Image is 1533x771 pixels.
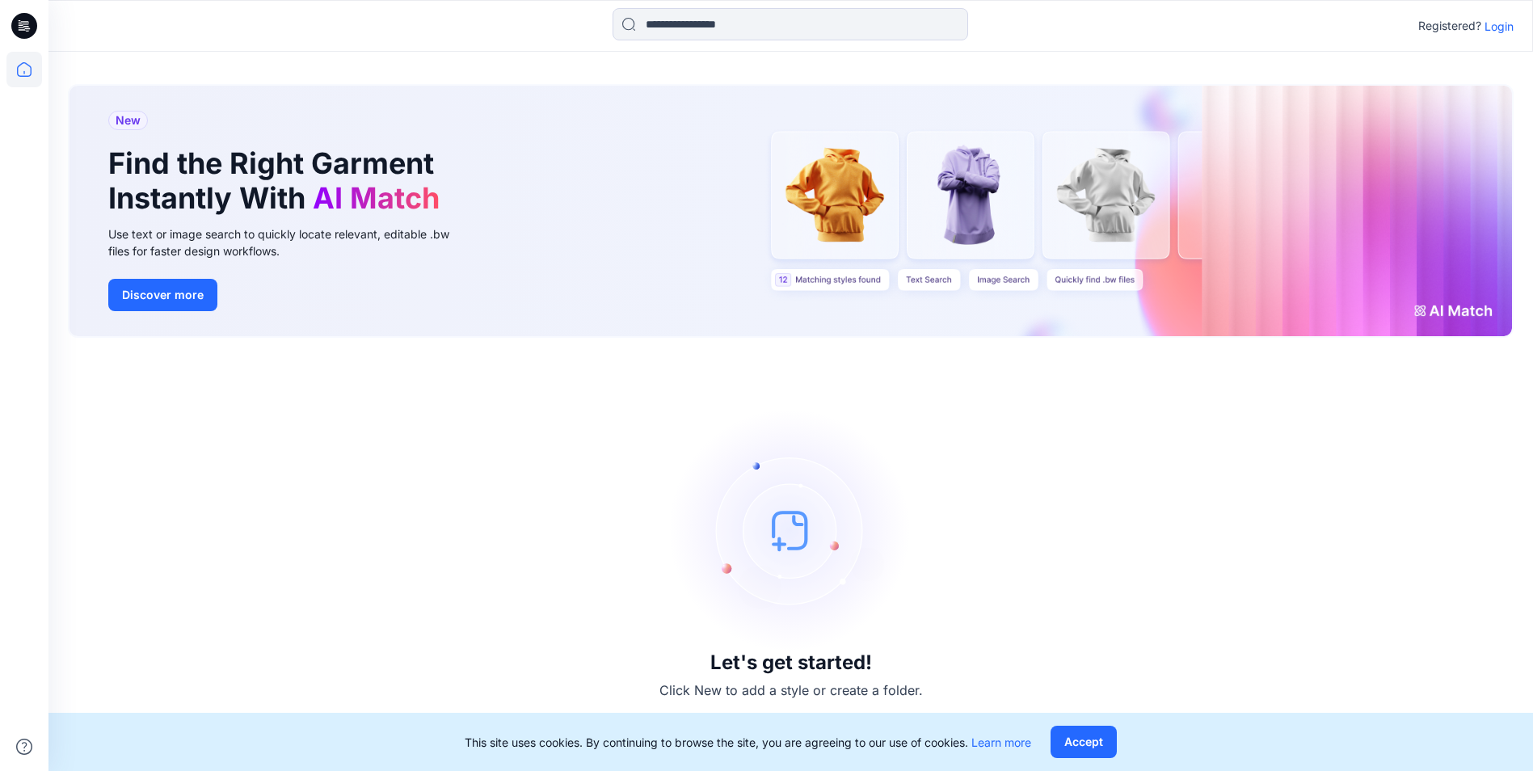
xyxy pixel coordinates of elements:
[710,651,872,674] h3: Let's get started!
[659,680,923,700] p: Click New to add a style or create a folder.
[313,180,440,216] span: AI Match
[108,279,217,311] button: Discover more
[1418,16,1481,36] p: Registered?
[1485,18,1514,35] p: Login
[1051,726,1117,758] button: Accept
[465,734,1031,751] p: This site uses cookies. By continuing to browse the site, you are agreeing to our use of cookies.
[108,146,448,216] h1: Find the Right Garment Instantly With
[108,225,472,259] div: Use text or image search to quickly locate relevant, editable .bw files for faster design workflows.
[116,111,141,130] span: New
[670,409,912,651] img: empty-state-image.svg
[971,735,1031,749] a: Learn more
